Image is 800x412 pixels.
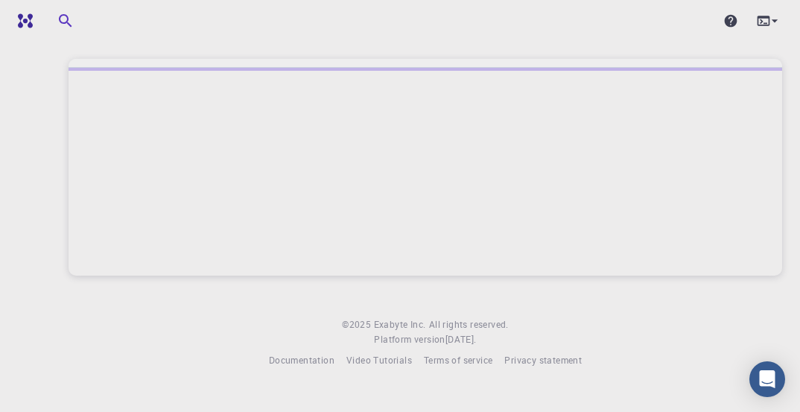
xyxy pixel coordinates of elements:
span: © 2025 [342,317,373,332]
span: Privacy statement [504,354,582,366]
span: All rights reserved. [429,317,509,332]
a: Privacy statement [504,353,582,368]
span: Terms of service [424,354,492,366]
span: [DATE] . [445,333,477,345]
a: Documentation [269,353,334,368]
img: logo [12,13,33,28]
div: Open Intercom Messenger [749,361,785,397]
span: Platform version [374,332,445,347]
span: Documentation [269,354,334,366]
span: Exabyte Inc. [374,318,426,330]
a: Exabyte Inc. [374,317,426,332]
a: Terms of service [424,353,492,368]
span: Video Tutorials [346,354,412,366]
a: Video Tutorials [346,353,412,368]
a: [DATE]. [445,332,477,347]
